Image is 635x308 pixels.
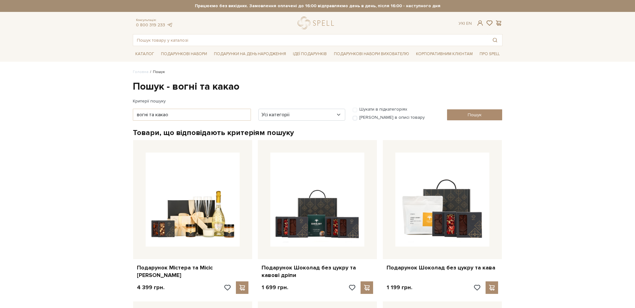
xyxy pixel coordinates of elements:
span: Консультація: [136,18,173,22]
a: Корпоративним клієнтам [414,49,475,59]
input: Пошук товару у каталозі [133,34,488,46]
strong: Працюємо без вихідних. Замовлення оплачені до 16:00 відправляємо день в день, після 16:00 - насту... [133,3,502,9]
a: Подарунки на День народження [211,49,289,59]
li: Пошук [148,69,165,75]
p: 1 199 грн. [387,284,412,291]
span: | [464,21,465,26]
a: En [466,21,472,26]
input: Ключові слова [133,109,251,121]
input: [PERSON_NAME] в описі товару [353,116,357,120]
a: Подарунок Шоколад без цукру та кава [387,264,498,271]
p: 1 699 грн. [262,284,288,291]
h2: Товари, що відповідають критеріям пошуку [133,128,502,138]
a: logo [298,17,337,29]
label: Шукати в підкатегоріях [359,107,407,112]
div: Ук [459,21,472,26]
a: 0 800 319 233 [136,22,165,28]
a: Подарунок Містера та Місіс [PERSON_NAME] [137,264,248,279]
a: Про Spell [477,49,502,59]
a: telegram [167,22,173,28]
a: Головна [133,70,148,74]
p: 4 399 грн. [137,284,164,291]
a: Ідеї подарунків [290,49,329,59]
a: Каталог [133,49,157,59]
button: Пошук товару у каталозі [488,34,502,46]
a: Подарунок Шоколад без цукру та кавові дріпи [262,264,373,279]
input: Пошук [447,109,502,120]
label: Критерії пошуку [133,96,166,107]
a: Подарункові набори вихователю [331,49,412,59]
label: [PERSON_NAME] в описі товару [359,115,425,120]
h1: Пошук - вогні та какао [133,80,502,93]
a: Подарункові набори [159,49,210,59]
